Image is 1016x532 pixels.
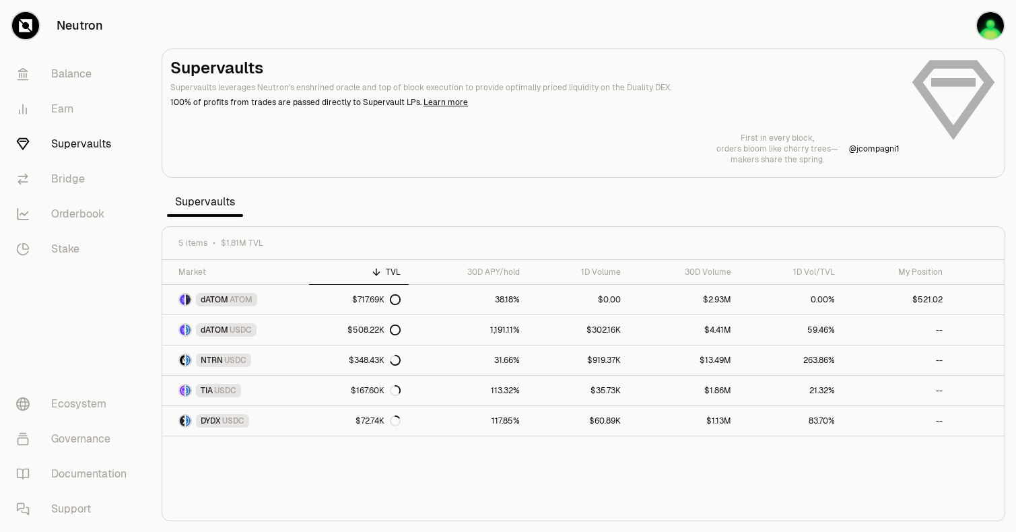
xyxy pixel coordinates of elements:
[5,387,145,422] a: Ecosystem
[309,376,408,405] a: $167.60K
[528,376,629,405] a: $35.73K
[162,376,309,405] a: TIA LogoUSDC LogoTIAUSDC
[629,315,739,345] a: $4.41M
[629,345,739,375] a: $13.49M
[849,143,900,154] p: @ jcompagni1
[349,355,401,366] div: $348.43K
[739,345,843,375] a: 263.86%
[180,355,184,366] img: NTRN Logo
[162,285,309,314] a: dATOM LogoATOM LogodATOMATOM
[186,415,191,426] img: USDC Logo
[309,315,408,345] a: $508.22K
[409,285,528,314] a: 38.18%
[716,143,838,154] p: orders bloom like cherry trees—
[180,415,184,426] img: DYDX Logo
[180,325,184,335] img: dATOM Logo
[747,267,835,277] div: 1D Vol/TVL
[162,345,309,375] a: NTRN LogoUSDC LogoNTRNUSDC
[317,267,400,277] div: TVL
[739,376,843,405] a: 21.32%
[843,406,951,436] a: --
[186,385,191,396] img: USDC Logo
[5,92,145,127] a: Earn
[843,376,951,405] a: --
[739,315,843,345] a: 59.46%
[178,267,301,277] div: Market
[528,315,629,345] a: $302.16K
[5,127,145,162] a: Supervaults
[843,345,951,375] a: --
[230,294,252,305] span: ATOM
[528,406,629,436] a: $60.89K
[309,406,408,436] a: $72.74K
[977,12,1004,39] img: Blue Ledger
[417,267,520,277] div: 30D APY/hold
[851,267,943,277] div: My Position
[843,285,951,314] a: $521.02
[409,315,528,345] a: 1,191.11%
[716,133,838,143] p: First in every block,
[170,96,900,108] p: 100% of profits from trades are passed directly to Supervault LPs.
[716,133,838,165] a: First in every block,orders bloom like cherry trees—makers share the spring.
[201,385,213,396] span: TIA
[230,325,252,335] span: USDC
[629,376,739,405] a: $1.86M
[221,238,263,248] span: $1.81M TVL
[162,406,309,436] a: DYDX LogoUSDC LogoDYDXUSDC
[5,57,145,92] a: Balance
[739,406,843,436] a: 83.70%
[716,154,838,165] p: makers share the spring.
[186,325,191,335] img: USDC Logo
[629,285,739,314] a: $2.93M
[201,415,221,426] span: DYDX
[309,345,408,375] a: $348.43K
[352,294,401,305] div: $717.69K
[186,355,191,366] img: USDC Logo
[162,315,309,345] a: dATOM LogoUSDC LogodATOMUSDC
[5,457,145,492] a: Documentation
[424,97,468,108] a: Learn more
[536,267,621,277] div: 1D Volume
[355,415,401,426] div: $72.74K
[5,232,145,267] a: Stake
[186,294,191,305] img: ATOM Logo
[5,422,145,457] a: Governance
[5,492,145,527] a: Support
[409,376,528,405] a: 113.32%
[409,345,528,375] a: 31.66%
[629,406,739,436] a: $1.13M
[739,285,843,314] a: 0.00%
[170,57,900,79] h2: Supervaults
[637,267,731,277] div: 30D Volume
[224,355,246,366] span: USDC
[214,385,236,396] span: USDC
[170,81,900,94] p: Supervaults leverages Neutron's enshrined oracle and top of block execution to provide optimally ...
[351,385,401,396] div: $167.60K
[180,385,184,396] img: TIA Logo
[849,143,900,154] a: @jcompagni1
[201,355,223,366] span: NTRN
[309,285,408,314] a: $717.69K
[5,162,145,197] a: Bridge
[201,325,228,335] span: dATOM
[843,315,951,345] a: --
[167,189,243,215] span: Supervaults
[201,294,228,305] span: dATOM
[178,238,207,248] span: 5 items
[180,294,184,305] img: dATOM Logo
[222,415,244,426] span: USDC
[528,285,629,314] a: $0.00
[347,325,401,335] div: $508.22K
[5,197,145,232] a: Orderbook
[409,406,528,436] a: 117.85%
[528,345,629,375] a: $919.37K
